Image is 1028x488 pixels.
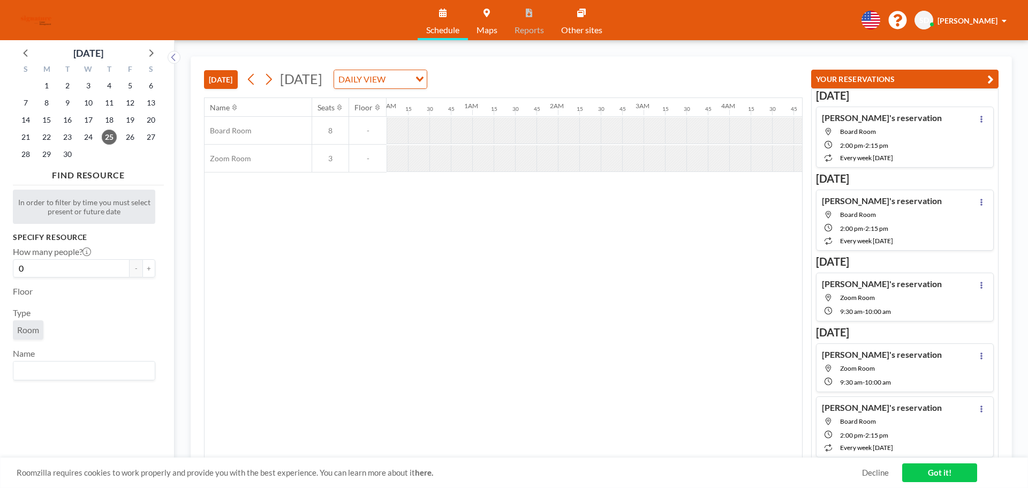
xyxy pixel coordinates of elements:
span: 2:00 PM [840,224,863,232]
span: every week [DATE] [840,444,893,452]
span: Roomzilla requires cookies to work properly and provide you with the best experience. You can lea... [17,468,862,478]
div: S [16,63,36,77]
div: 30 [427,106,433,112]
span: 9:30 AM [840,378,863,386]
span: - [863,141,865,149]
a: Decline [862,468,889,478]
button: - [130,259,142,277]
input: Search for option [389,72,409,86]
span: 2:00 PM [840,431,863,439]
span: [PERSON_NAME] [938,16,997,25]
div: M [36,63,57,77]
span: 2:00 PM [840,141,863,149]
span: Tuesday, September 9, 2025 [60,95,75,110]
div: 45 [619,106,626,112]
div: T [57,63,78,77]
img: organization-logo [17,10,55,31]
div: 12AM [379,102,396,110]
span: Thursday, September 11, 2025 [102,95,117,110]
span: Thursday, September 18, 2025 [102,112,117,127]
div: 45 [791,106,797,112]
span: every week [DATE] [840,154,893,162]
span: SD [919,16,929,25]
h4: [PERSON_NAME]'s reservation [822,402,942,413]
span: Sunday, September 28, 2025 [18,147,33,162]
div: [DATE] [73,46,103,61]
span: Zoom Room [205,154,251,163]
span: Tuesday, September 2, 2025 [60,78,75,93]
span: Board Room [205,126,252,136]
span: Wednesday, September 10, 2025 [81,95,96,110]
a: Got it! [902,463,977,482]
span: Sunday, September 14, 2025 [18,112,33,127]
div: 4AM [721,102,735,110]
span: Thursday, September 25, 2025 [102,130,117,145]
button: YOUR RESERVATIONS [811,70,999,88]
span: Wednesday, September 17, 2025 [81,112,96,127]
span: Wednesday, September 24, 2025 [81,130,96,145]
div: 45 [448,106,455,112]
h3: [DATE] [816,172,994,185]
span: DAILY VIEW [336,72,388,86]
span: Tuesday, September 23, 2025 [60,130,75,145]
span: Monday, September 15, 2025 [39,112,54,127]
span: - [863,224,865,232]
div: W [78,63,99,77]
button: + [142,259,155,277]
h4: [PERSON_NAME]'s reservation [822,349,942,360]
span: 9:30 AM [840,307,863,316]
span: Board Room [840,417,876,425]
a: here. [415,468,433,477]
span: - [863,431,865,439]
label: How many people? [13,246,91,257]
span: - [349,126,387,136]
span: - [863,378,865,386]
div: Name [210,103,230,112]
span: - [863,307,865,316]
div: 30 [512,106,519,112]
span: 10:00 AM [865,378,891,386]
span: every week [DATE] [840,237,893,245]
span: [DATE] [280,71,322,87]
span: Monday, September 8, 2025 [39,95,54,110]
div: 15 [405,106,412,112]
div: 15 [662,106,669,112]
span: Saturday, September 13, 2025 [143,95,158,110]
div: S [140,63,161,77]
div: Search for option [13,362,155,380]
h4: FIND RESOURCE [13,166,164,181]
div: T [99,63,119,77]
div: 45 [705,106,712,112]
h3: [DATE] [816,326,994,339]
span: Saturday, September 27, 2025 [143,130,158,145]
button: [DATE] [204,70,238,89]
span: Friday, September 12, 2025 [123,95,138,110]
span: Zoom Room [840,364,875,372]
div: In order to filter by time you must select present or future date [13,190,155,224]
span: Tuesday, September 30, 2025 [60,147,75,162]
div: F [119,63,140,77]
span: Wednesday, September 3, 2025 [81,78,96,93]
div: 15 [491,106,497,112]
div: 3AM [636,102,649,110]
label: Name [13,348,35,359]
span: 8 [312,126,349,136]
label: Type [13,307,31,318]
div: Seats [318,103,335,112]
div: 1AM [464,102,478,110]
div: 15 [577,106,583,112]
span: Room [17,325,39,335]
span: 10:00 AM [865,307,891,316]
span: Monday, September 22, 2025 [39,130,54,145]
span: Reports [515,26,544,34]
span: Saturday, September 20, 2025 [143,112,158,127]
h3: Specify resource [13,232,155,242]
div: Floor [354,103,373,112]
span: 2:15 PM [865,141,888,149]
h4: [PERSON_NAME]'s reservation [822,112,942,123]
span: Thursday, September 4, 2025 [102,78,117,93]
span: - [349,154,387,163]
span: Sunday, September 7, 2025 [18,95,33,110]
span: Maps [477,26,497,34]
label: Floor [13,286,33,297]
